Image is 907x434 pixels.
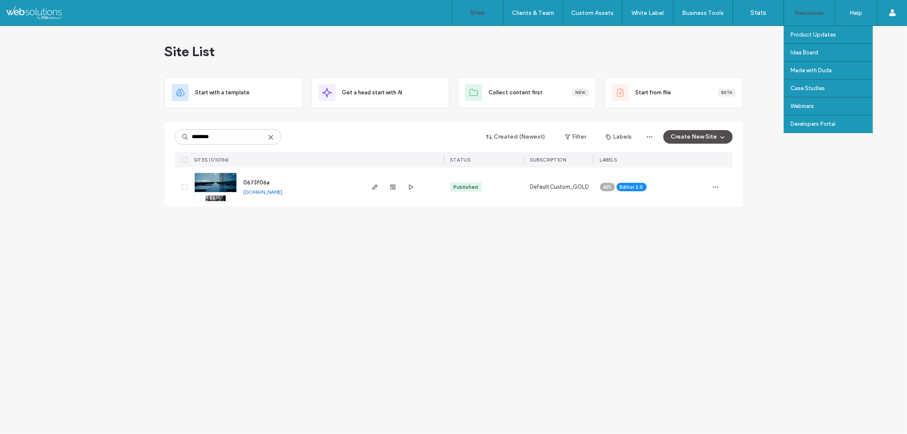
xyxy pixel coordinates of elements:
[790,44,873,61] a: Idea Board
[603,183,611,191] span: API
[790,121,836,127] label: Developers Portal
[471,9,485,17] label: Sites
[795,9,824,17] label: Resources
[512,9,554,17] label: Clients & Team
[479,130,553,144] button: Created (Newest)
[790,103,814,109] label: Webinars
[530,183,589,191] span: DefaultCustom_GOLD
[632,9,664,17] label: White Label
[557,130,595,144] button: Filter
[530,157,566,163] span: SUBSCRIPTION
[620,183,643,191] span: Editor 2.0
[790,97,873,115] a: Webinars
[165,43,215,60] span: Site List
[244,179,270,186] a: 0673f06a
[790,85,825,91] label: Case Studies
[751,9,766,17] label: Stats
[605,77,743,108] div: Start from fileBeta
[790,26,873,43] a: Product Updates
[663,130,733,144] button: Create New Site
[165,77,303,108] div: Start with a template
[850,9,863,17] label: Help
[790,79,873,97] a: Case Studies
[194,157,230,163] span: SITES (1/10136)
[600,157,617,163] span: LABELS
[311,77,449,108] div: Get a head start with AI
[790,115,873,133] a: Developers Portal
[489,88,543,97] span: Collect content first
[19,6,37,14] span: Help
[342,88,403,97] span: Get a head start with AI
[790,31,836,38] label: Product Updates
[454,183,478,191] div: Published
[196,88,250,97] span: Start with a template
[458,77,596,108] div: Collect content firstNew
[572,89,589,96] div: New
[450,157,471,163] span: STATUS
[636,88,671,97] span: Start from file
[718,89,736,96] div: Beta
[790,49,818,56] label: Idea Board
[598,130,640,144] button: Labels
[244,189,283,195] a: [DOMAIN_NAME]
[682,9,724,17] label: Business Tools
[571,9,614,17] label: Custom Assets
[790,62,873,79] a: Made with Duda
[790,67,832,74] label: Made with Duda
